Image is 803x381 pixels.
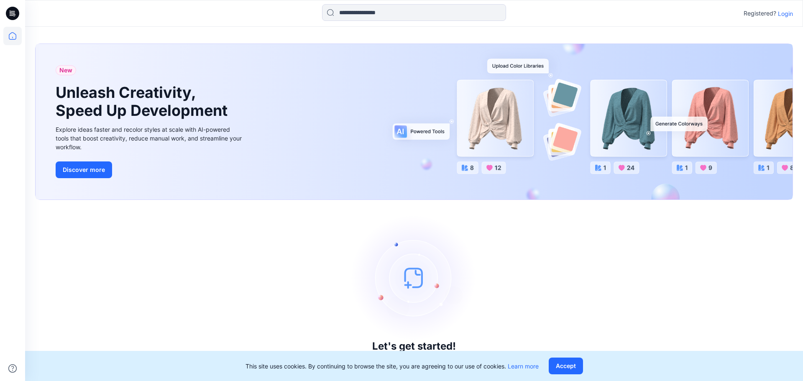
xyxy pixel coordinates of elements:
button: Accept [549,358,583,374]
div: Explore ideas faster and recolor styles at scale with AI-powered tools that boost creativity, red... [56,125,244,151]
p: This site uses cookies. By continuing to browse the site, you are agreeing to our use of cookies. [246,362,539,371]
h3: Let's get started! [372,340,456,352]
img: empty-state-image.svg [351,215,477,340]
p: Login [778,9,793,18]
a: Discover more [56,161,244,178]
h1: Unleash Creativity, Speed Up Development [56,84,231,120]
p: Registered? [744,8,776,18]
button: Discover more [56,161,112,178]
span: New [59,65,72,75]
a: Learn more [508,363,539,370]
